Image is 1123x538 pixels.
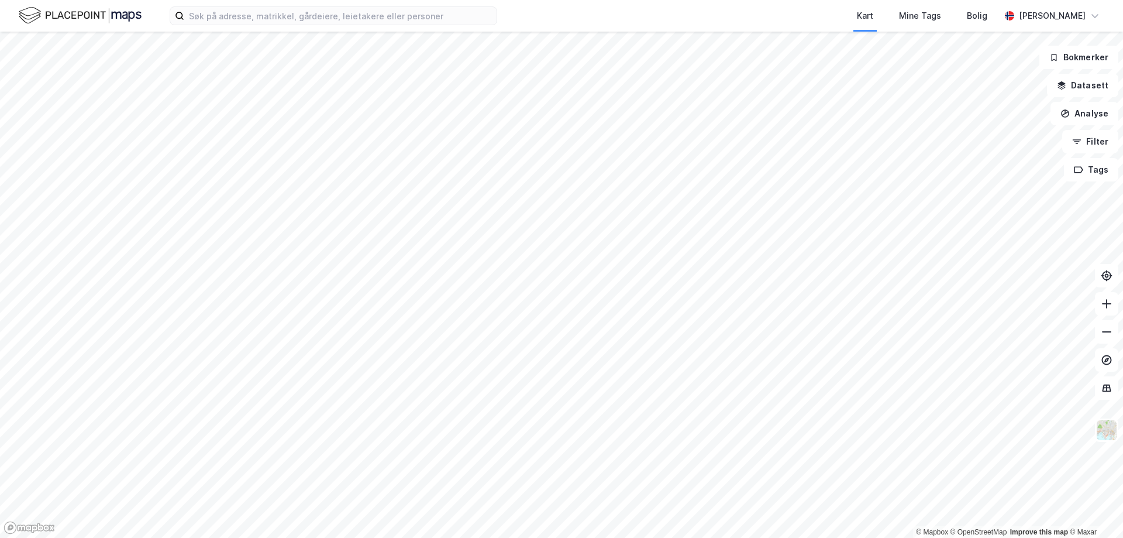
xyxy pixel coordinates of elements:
[899,9,941,23] div: Mine Tags
[184,7,497,25] input: Søk på adresse, matrikkel, gårdeiere, leietakere eller personer
[857,9,873,23] div: Kart
[967,9,987,23] div: Bolig
[950,528,1007,536] a: OpenStreetMap
[1096,419,1118,441] img: Z
[1039,46,1118,69] button: Bokmerker
[1064,158,1118,181] button: Tags
[1062,130,1118,153] button: Filter
[1065,482,1123,538] iframe: Chat Widget
[1019,9,1086,23] div: [PERSON_NAME]
[19,5,142,26] img: logo.f888ab2527a4732fd821a326f86c7f29.svg
[1010,528,1068,536] a: Improve this map
[4,521,55,534] a: Mapbox homepage
[1047,74,1118,97] button: Datasett
[1050,102,1118,125] button: Analyse
[1065,482,1123,538] div: Kontrollprogram for chat
[916,528,948,536] a: Mapbox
